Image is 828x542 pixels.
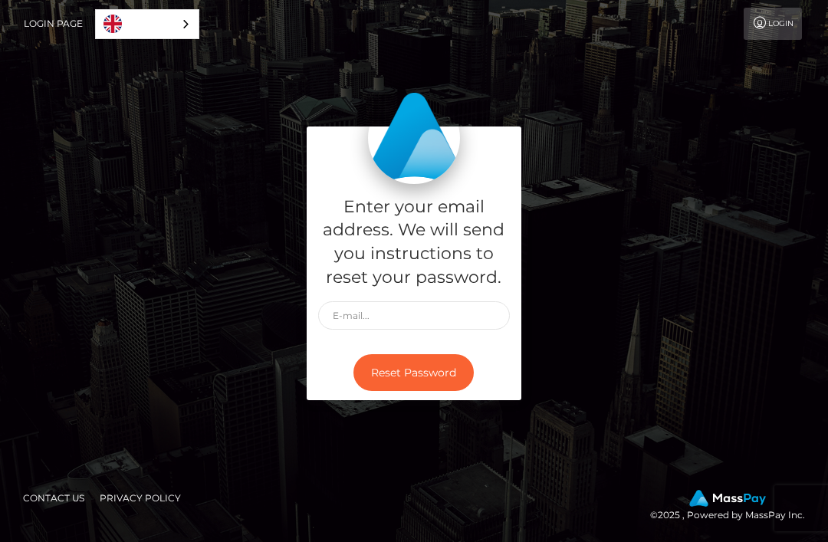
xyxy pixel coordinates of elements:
img: MassPay [689,490,766,507]
h5: Enter your email address. We will send you instructions to reset your password. [318,195,510,290]
button: Reset Password [353,354,474,392]
div: © 2025 , Powered by MassPay Inc. [650,490,816,524]
a: Login [744,8,802,40]
a: Contact Us [17,486,90,510]
a: English [96,10,199,38]
a: Privacy Policy [94,486,187,510]
input: E-mail... [318,301,510,330]
img: MassPay Login [368,92,460,184]
div: Language [95,9,199,39]
aside: Language selected: English [95,9,199,39]
a: Login Page [24,8,83,40]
